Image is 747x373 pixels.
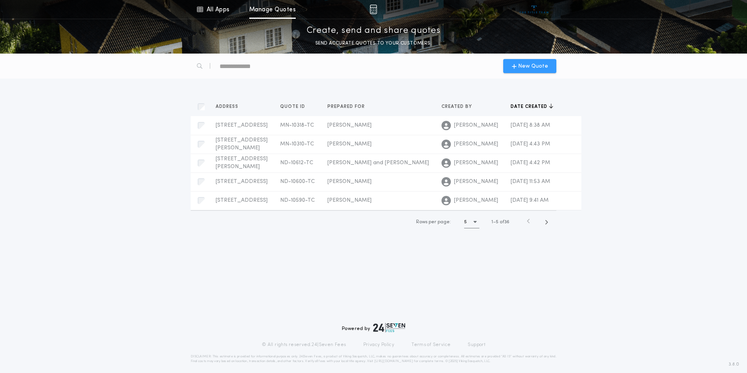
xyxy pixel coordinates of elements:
[503,59,556,73] button: New Quote
[454,122,498,129] span: [PERSON_NAME]
[216,104,240,110] span: Address
[464,216,479,228] button: 5
[280,160,313,166] span: ND-10612-TC
[511,141,550,147] span: [DATE] 4:43 PM
[373,323,405,332] img: logo
[327,179,372,185] span: [PERSON_NAME]
[729,361,739,368] span: 3.8.0
[374,360,413,363] a: [URL][DOMAIN_NAME]
[511,122,550,128] span: [DATE] 8:38 AM
[518,62,548,70] span: New Quote
[327,160,429,166] span: [PERSON_NAME] and [PERSON_NAME]
[511,103,553,111] button: Date created
[454,140,498,148] span: [PERSON_NAME]
[342,323,405,332] div: Powered by
[280,104,307,110] span: Quote ID
[454,159,498,167] span: [PERSON_NAME]
[511,179,550,185] span: [DATE] 11:53 AM
[468,342,485,348] a: Support
[441,104,474,110] span: Created by
[511,104,549,110] span: Date created
[327,104,366,110] span: Prepared for
[511,197,549,203] span: [DATE] 9:41 AM
[216,197,268,203] span: [STREET_ADDRESS]
[416,220,451,224] span: Rows per page:
[262,342,346,348] p: © All rights reserved. 24|Seven Fees
[280,197,315,203] span: ND-10590-TC
[216,156,268,170] span: [STREET_ADDRESS][PERSON_NAME]
[280,179,315,185] span: ND-10600-TC
[454,178,498,186] span: [PERSON_NAME]
[370,5,377,14] img: img
[454,197,498,204] span: [PERSON_NAME]
[280,122,314,128] span: MN-10318-TC
[327,141,372,147] span: [PERSON_NAME]
[216,179,268,185] span: [STREET_ADDRESS]
[496,220,499,224] span: 5
[363,342,395,348] a: Privacy Policy
[520,5,549,13] img: vs-icon
[327,197,372,203] span: [PERSON_NAME]
[500,219,509,226] span: of 36
[464,218,467,226] h1: 5
[191,354,556,364] p: DISCLAIMER: This estimate is provided for informational purposes only. 24|Seven Fees, a product o...
[216,103,244,111] button: Address
[411,342,450,348] a: Terms of Service
[327,122,372,128] span: [PERSON_NAME]
[315,39,432,47] p: SEND ACCURATE QUOTES TO YOUR CUSTOMERS.
[491,220,493,224] span: 1
[511,160,550,166] span: [DATE] 4:42 PM
[280,141,314,147] span: MN-10310-TC
[216,137,268,151] span: [STREET_ADDRESS][PERSON_NAME]
[441,103,478,111] button: Created by
[307,25,441,37] p: Create, send and share quotes
[216,122,268,128] span: [STREET_ADDRESS]
[280,103,311,111] button: Quote ID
